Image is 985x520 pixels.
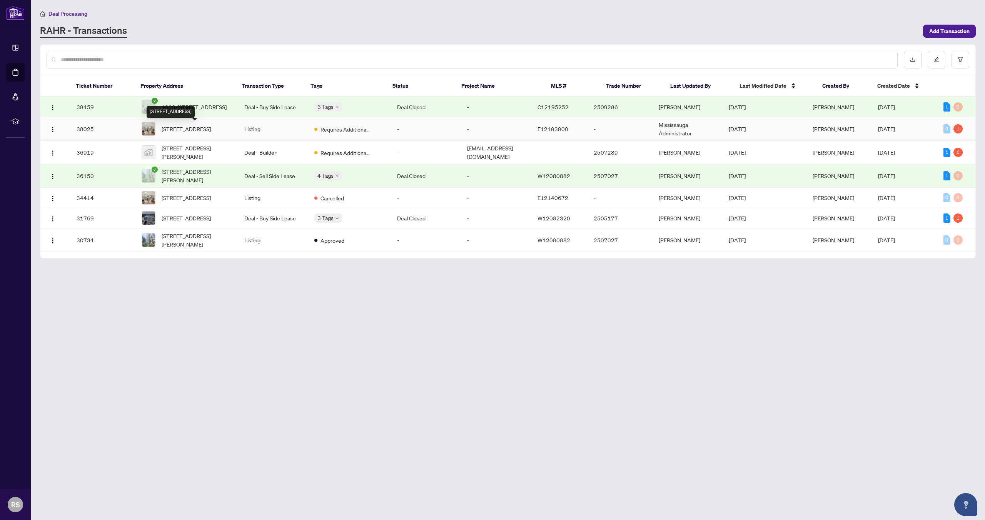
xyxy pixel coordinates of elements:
td: 31769 [70,208,136,228]
span: [DATE] [729,237,746,243]
span: [PERSON_NAME] [813,149,854,156]
th: Project Name [455,75,545,97]
div: 1 [943,148,950,157]
span: [PERSON_NAME] [813,103,854,110]
button: Logo [47,212,59,224]
button: Logo [47,192,59,204]
td: Deal - Builder [238,141,308,164]
img: Logo [50,127,56,133]
img: logo [6,6,25,20]
td: Deal Closed [391,164,461,188]
span: C12195252 [538,103,569,110]
td: - [588,117,653,141]
td: - [588,188,653,208]
span: Requires Additional Docs [321,125,371,133]
span: E12140672 [538,194,568,201]
div: 1 [953,213,963,223]
span: edit [934,57,939,62]
span: [PERSON_NAME] [813,215,854,222]
td: 34414 [70,188,136,208]
span: home [40,11,45,17]
td: - [461,164,531,188]
td: 30734 [70,228,136,252]
img: thumbnail-img [142,100,155,113]
div: 1 [953,124,963,133]
div: 1 [943,171,950,180]
span: [STREET_ADDRESS][PERSON_NAME] [162,144,232,161]
td: - [391,117,461,141]
td: - [391,228,461,252]
img: thumbnail-img [142,169,155,182]
div: 0 [943,193,950,202]
td: [EMAIL_ADDRESS][DOMAIN_NAME] [461,141,531,164]
div: 0 [943,235,950,245]
span: [PERSON_NAME] [813,125,854,132]
th: Last Modified Date [733,75,816,97]
button: Logo [47,123,59,135]
img: Logo [50,173,56,180]
span: down [335,105,339,109]
span: [DATE] [878,215,895,222]
span: [DATE] [729,149,746,156]
span: RS [11,499,20,510]
td: 36150 [70,164,136,188]
span: [STREET_ADDRESS] [162,125,211,133]
span: [DATE] [729,172,746,179]
td: Listing [238,228,308,252]
span: 1908-[STREET_ADDRESS] [162,103,227,111]
span: W12080882 [538,237,570,243]
div: 0 [953,102,963,112]
th: Property Address [134,75,235,97]
img: Logo [50,150,56,156]
span: down [335,174,339,178]
td: 2507027 [588,228,653,252]
td: - [461,228,531,252]
td: - [461,188,531,208]
span: check-circle [152,98,158,104]
span: check-circle [152,167,158,173]
img: thumbnail-img [142,212,155,225]
span: [DATE] [878,172,895,179]
img: Logo [50,195,56,202]
td: 38025 [70,117,136,141]
td: 2509286 [588,97,653,117]
td: Deal - Sell Side Lease [238,164,308,188]
span: [PERSON_NAME] [813,237,854,243]
span: [PERSON_NAME] [813,172,854,179]
th: Created By [816,75,871,97]
span: [DATE] [729,103,746,110]
span: Last Modified Date [740,82,786,90]
td: Deal Closed [391,97,461,117]
th: Ticket Number [70,75,134,97]
span: download [910,57,915,62]
button: Logo [47,234,59,246]
span: [DATE] [729,215,746,222]
td: 2507027 [588,164,653,188]
span: 4 Tags [317,171,334,180]
div: 1 [953,148,963,157]
td: - [461,117,531,141]
img: thumbnail-img [142,146,155,159]
td: 2507289 [588,141,653,164]
span: Deal Processing [48,10,87,17]
div: 0 [953,235,963,245]
span: [DATE] [878,149,895,156]
span: 3 Tags [317,213,334,222]
span: [DATE] [878,194,895,201]
img: thumbnail-img [142,191,155,204]
td: Listing [238,117,308,141]
span: [DATE] [878,125,895,132]
span: W12080882 [538,172,570,179]
td: [PERSON_NAME] [653,208,723,228]
span: [PERSON_NAME] [813,194,854,201]
td: Deal - Buy Side Lease [238,97,308,117]
td: [PERSON_NAME] [653,141,723,164]
span: [STREET_ADDRESS] [162,214,211,222]
td: Deal - Buy Side Lease [238,208,308,228]
button: Add Transaction [923,25,976,38]
div: 0 [953,193,963,202]
div: 1 [943,102,950,112]
span: 3 Tags [317,102,334,111]
button: Logo [47,146,59,158]
td: - [461,97,531,117]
